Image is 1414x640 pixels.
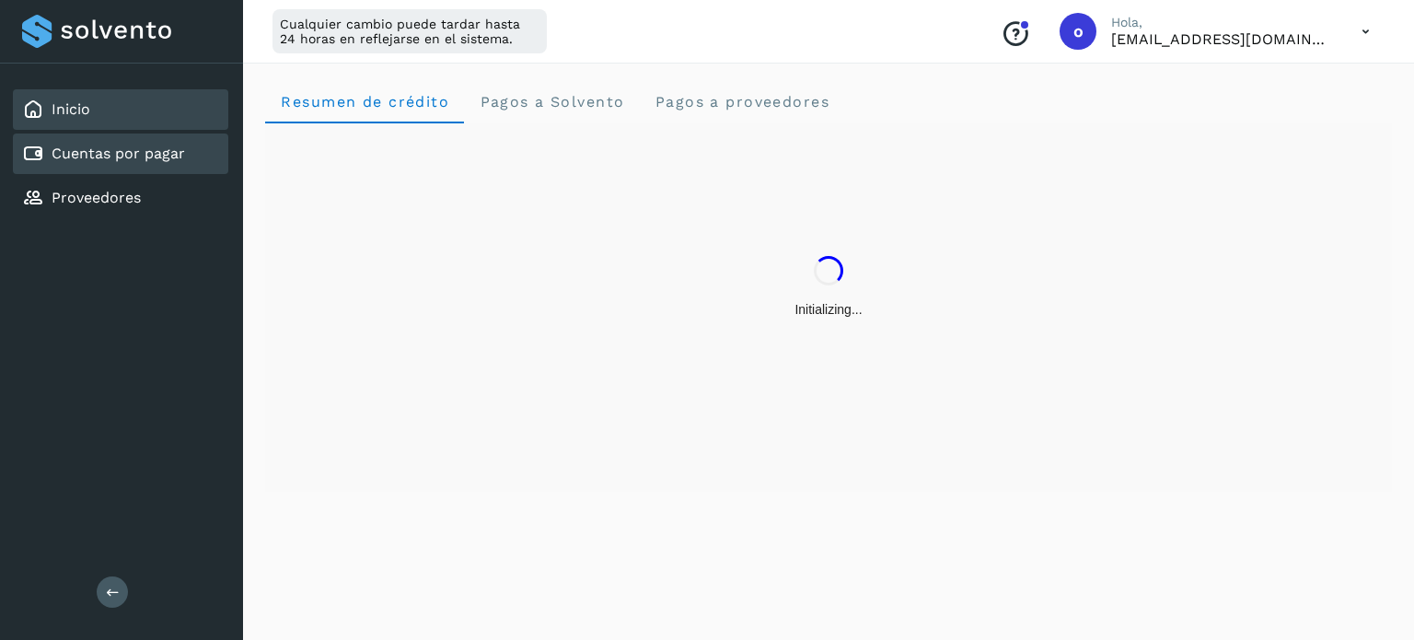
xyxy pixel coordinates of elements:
a: Inicio [52,100,90,118]
div: Proveedores [13,178,228,218]
p: Hola, [1111,15,1332,30]
p: orlando@rfllogistics.com.mx [1111,30,1332,48]
a: Cuentas por pagar [52,145,185,162]
span: Pagos a Solvento [479,93,624,111]
div: Cualquier cambio puede tardar hasta 24 horas en reflejarse en el sistema. [272,9,547,53]
span: Resumen de crédito [280,93,449,111]
div: Cuentas por pagar [13,134,228,174]
span: Pagos a proveedores [654,93,829,111]
div: Inicio [13,89,228,130]
a: Proveedores [52,189,141,206]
